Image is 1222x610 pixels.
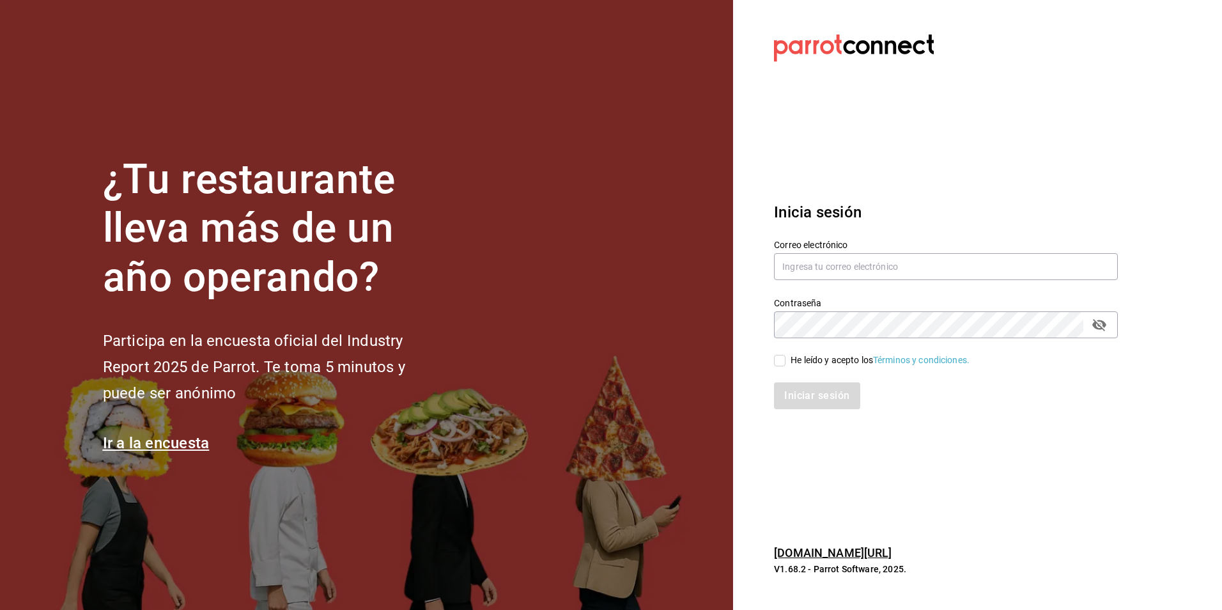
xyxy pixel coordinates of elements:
button: passwordField [1088,314,1110,336]
a: Términos y condiciones. [873,355,970,365]
h1: ¿Tu restaurante lleva más de un año operando? [103,155,448,302]
label: Correo electrónico [774,240,1118,249]
h3: Inicia sesión [774,201,1118,224]
a: Ir a la encuesta [103,434,210,452]
label: Contraseña [774,298,1118,307]
div: He leído y acepto los [791,354,970,367]
h2: Participa en la encuesta oficial del Industry Report 2025 de Parrot. Te toma 5 minutos y puede se... [103,328,448,406]
p: V1.68.2 - Parrot Software, 2025. [774,563,1118,575]
a: [DOMAIN_NAME][URL] [774,546,892,559]
input: Ingresa tu correo electrónico [774,253,1118,280]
